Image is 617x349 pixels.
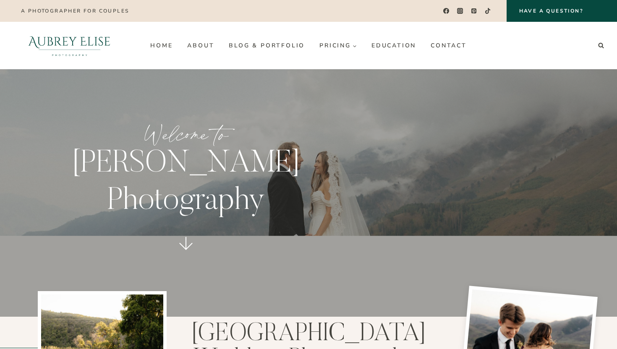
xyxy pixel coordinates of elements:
nav: Primary [143,39,474,52]
a: Contact [424,39,474,52]
a: Blog & Portfolio [222,39,312,52]
p: Welcome to [44,119,328,150]
a: Education [364,39,423,52]
a: Instagram [454,5,466,17]
p: [PERSON_NAME] Photography [44,146,328,221]
span: Pricing [319,42,357,49]
a: Pricing [312,39,364,52]
a: About [180,39,222,52]
button: View Search Form [595,40,607,52]
a: Home [143,39,180,52]
a: TikTok [482,5,494,17]
img: Aubrey Elise Photography [10,22,129,69]
a: Facebook [440,5,452,17]
a: Pinterest [468,5,480,17]
p: A photographer for couples [21,8,129,14]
